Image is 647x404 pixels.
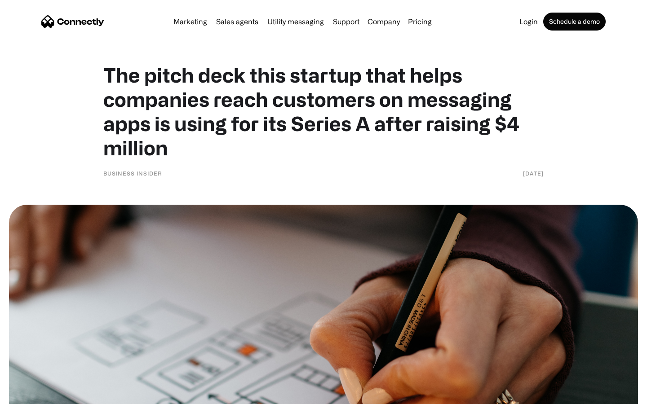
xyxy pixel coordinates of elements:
[103,63,544,160] h1: The pitch deck this startup that helps companies reach customers on messaging apps is using for i...
[41,15,104,28] a: home
[170,18,211,25] a: Marketing
[329,18,363,25] a: Support
[516,18,541,25] a: Login
[404,18,435,25] a: Pricing
[368,15,400,28] div: Company
[18,388,54,401] ul: Language list
[9,388,54,401] aside: Language selected: English
[213,18,262,25] a: Sales agents
[103,169,162,178] div: Business Insider
[264,18,328,25] a: Utility messaging
[523,169,544,178] div: [DATE]
[365,15,403,28] div: Company
[543,13,606,31] a: Schedule a demo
